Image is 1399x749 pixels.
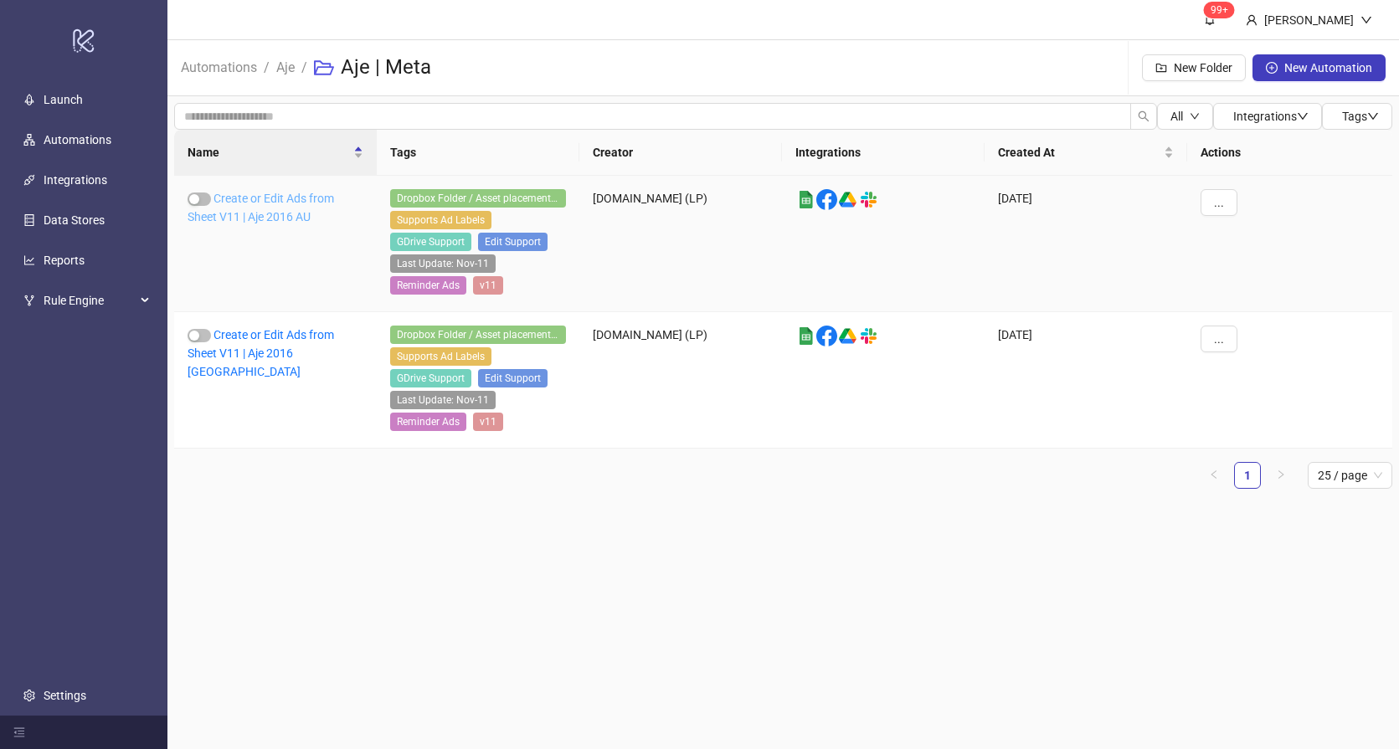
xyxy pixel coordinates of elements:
a: Aje [273,57,298,75]
th: Name [174,130,377,176]
li: / [301,41,307,95]
span: Edit Support [478,233,548,251]
th: Created At [985,130,1187,176]
div: [DATE] [985,176,1187,312]
span: ... [1214,332,1224,346]
a: Create or Edit Ads from Sheet V11 | Aje 2016 [GEOGRAPHIC_DATA] [188,328,334,378]
button: New Folder [1142,54,1246,81]
div: Page Size [1308,462,1392,489]
span: folder-add [1155,62,1167,74]
button: ... [1201,189,1237,216]
div: [PERSON_NAME] [1258,11,1360,29]
span: Reminder Ads [390,413,466,431]
span: down [1367,110,1379,122]
div: [DOMAIN_NAME] (LP) [579,176,782,312]
th: Tags [377,130,579,176]
a: Reports [44,254,85,267]
span: 25 / page [1318,463,1382,488]
div: [DOMAIN_NAME] (LP) [579,312,782,449]
span: search [1138,110,1150,122]
sup: 1696 [1204,2,1235,18]
span: bell [1204,13,1216,25]
span: fork [23,295,35,306]
a: Automations [177,57,260,75]
button: left [1201,462,1227,489]
span: ... [1214,196,1224,209]
span: down [1297,110,1309,122]
span: right [1276,469,1286,480]
span: Integrations [1233,110,1309,123]
button: Tagsdown [1322,103,1392,130]
a: Data Stores [44,213,105,227]
span: New Automation [1284,61,1372,74]
li: Previous Page [1201,462,1227,489]
span: Reminder Ads [390,276,466,295]
span: user [1246,14,1258,26]
span: Last Update: Nov-11 [390,391,496,409]
span: Supports Ad Labels [390,211,491,229]
span: Created At [998,143,1160,162]
a: Settings [44,689,86,702]
h3: Aje | Meta [341,54,431,81]
span: menu-fold [13,726,25,738]
button: New Automation [1252,54,1386,81]
span: GDrive Support [390,369,471,387]
a: Automations [44,133,111,146]
span: Supports Ad Labels [390,347,491,366]
span: Edit Support [478,369,548,387]
span: Tags [1342,110,1379,123]
span: Dropbox Folder / Asset placement detection [390,326,566,344]
span: Dropbox Folder / Asset placement detection [390,189,566,208]
span: plus-circle [1266,62,1278,74]
th: Actions [1187,130,1392,176]
a: Create or Edit Ads from Sheet V11 | Aje 2016 AU [188,192,334,223]
a: 1 [1235,463,1260,488]
span: Last Update: Nov-11 [390,254,496,273]
li: / [264,41,270,95]
th: Integrations [782,130,985,176]
div: [DATE] [985,312,1187,449]
button: right [1268,462,1294,489]
span: Rule Engine [44,284,136,317]
span: Name [188,143,350,162]
span: New Folder [1174,61,1232,74]
span: left [1209,469,1219,480]
th: Creator [579,130,782,176]
a: Integrations [44,173,107,187]
button: Alldown [1157,103,1213,130]
span: All [1170,110,1183,123]
a: Launch [44,93,83,106]
li: Next Page [1268,462,1294,489]
span: v11 [473,276,503,295]
span: v11 [473,413,503,431]
span: down [1360,14,1372,26]
button: ... [1201,326,1237,352]
span: folder-open [314,58,334,78]
span: down [1190,111,1200,121]
span: GDrive Support [390,233,471,251]
button: Integrationsdown [1213,103,1322,130]
li: 1 [1234,462,1261,489]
